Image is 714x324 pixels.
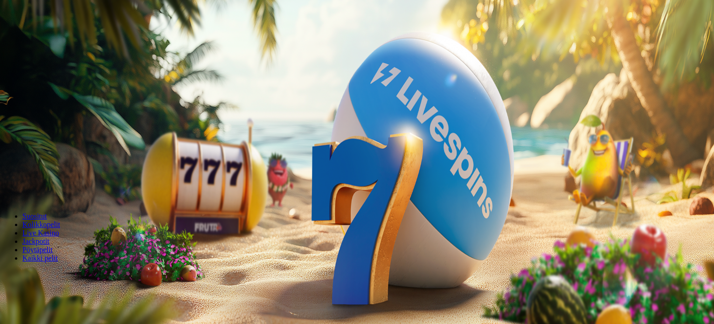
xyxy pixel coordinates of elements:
[22,254,58,262] a: Kaikki pelit
[22,237,49,245] a: Jackpotit
[22,212,47,220] a: Suositut
[22,246,53,254] a: Pöytäpelit
[4,196,710,280] header: Lobby
[4,196,710,262] nav: Lobby
[22,221,60,228] a: Kolikkopelit
[22,229,59,237] a: Live Kasino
